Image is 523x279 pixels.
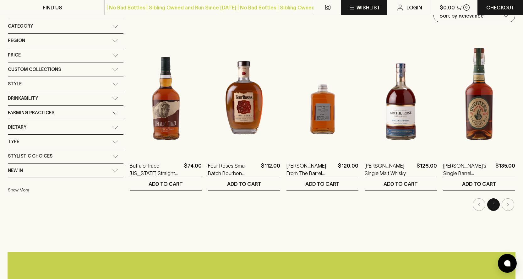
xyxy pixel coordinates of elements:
[130,177,202,190] button: ADD TO CART
[8,167,23,174] span: New In
[465,6,468,9] p: 0
[495,162,515,177] p: $135.00
[462,180,496,188] p: ADD TO CART
[406,4,422,11] p: Login
[8,184,90,196] button: Show More
[149,180,183,188] p: ADD TO CART
[208,43,280,153] img: Four Roses Small Batch Bourbon Whisky 700ml
[8,106,123,120] div: Farming Practices
[8,34,123,48] div: Region
[8,94,38,102] span: Drinkability
[8,37,25,45] span: Region
[208,177,280,190] button: ADD TO CART
[338,162,358,177] p: $120.00
[8,149,123,163] div: Stylistic Choices
[365,162,414,177] a: [PERSON_NAME] Single Malt Whisky
[184,162,202,177] p: $74.00
[440,4,455,11] p: $0.00
[130,162,182,177] a: Buffalo Trace [US_STATE] Straight Bourbon Whiskey
[357,4,380,11] p: Wishlist
[305,180,340,188] p: ADD TO CART
[365,177,437,190] button: ADD TO CART
[8,22,33,30] span: Category
[365,43,437,153] img: Archie Rose Single Malt Whisky
[8,62,123,77] div: Custom Collections
[443,177,515,190] button: ADD TO CART
[8,135,123,149] div: Type
[439,12,484,19] p: Sort by Relevance
[227,180,261,188] p: ADD TO CART
[208,162,258,177] a: Four Roses Small Batch Bourbon Whisky 700ml
[417,162,437,177] p: $126.00
[443,162,493,177] a: [PERSON_NAME]'s Single Barrel [US_STATE] Straight Rye Whiskey
[486,4,515,11] p: Checkout
[130,198,515,211] nav: pagination navigation
[8,123,26,131] span: Dietary
[8,152,52,160] span: Stylistic Choices
[8,164,123,178] div: New In
[43,4,62,11] p: FIND US
[384,180,418,188] p: ADD TO CART
[487,198,500,211] button: page 1
[434,9,515,22] div: Sort by Relevance
[504,260,510,266] img: bubble-icon
[8,91,123,105] div: Drinkability
[261,162,280,177] p: $112.00
[8,51,21,59] span: Price
[286,162,335,177] a: [PERSON_NAME] From The Barrel Blended Japanese Whisky
[130,43,202,153] img: Buffalo Trace Kentucky Straight Bourbon Whiskey
[286,43,358,153] img: Nikka Whisky From The Barrel Blended Japanese Whisky
[8,80,22,88] span: Style
[8,77,123,91] div: Style
[443,43,515,153] img: Michter's Single Barrel Kentucky Straight Rye Whiskey
[8,19,123,33] div: Category
[8,109,54,117] span: Farming Practices
[8,120,123,134] div: Dietary
[286,177,358,190] button: ADD TO CART
[8,48,123,62] div: Price
[8,66,61,73] span: Custom Collections
[8,138,19,146] span: Type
